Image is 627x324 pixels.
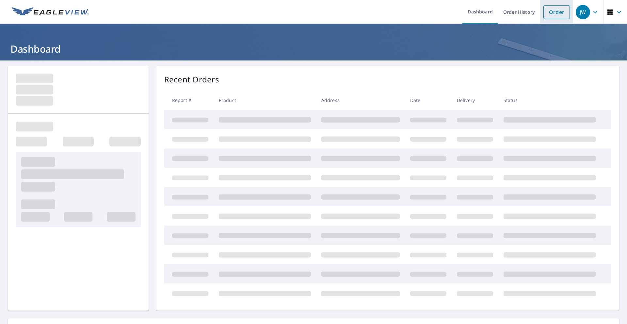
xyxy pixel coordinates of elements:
[452,91,498,110] th: Delivery
[576,5,590,19] div: JW
[214,91,316,110] th: Product
[8,42,619,56] h1: Dashboard
[164,91,214,110] th: Report #
[543,5,570,19] a: Order
[164,74,219,85] p: Recent Orders
[316,91,405,110] th: Address
[498,91,601,110] th: Status
[405,91,452,110] th: Date
[12,7,89,17] img: EV Logo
